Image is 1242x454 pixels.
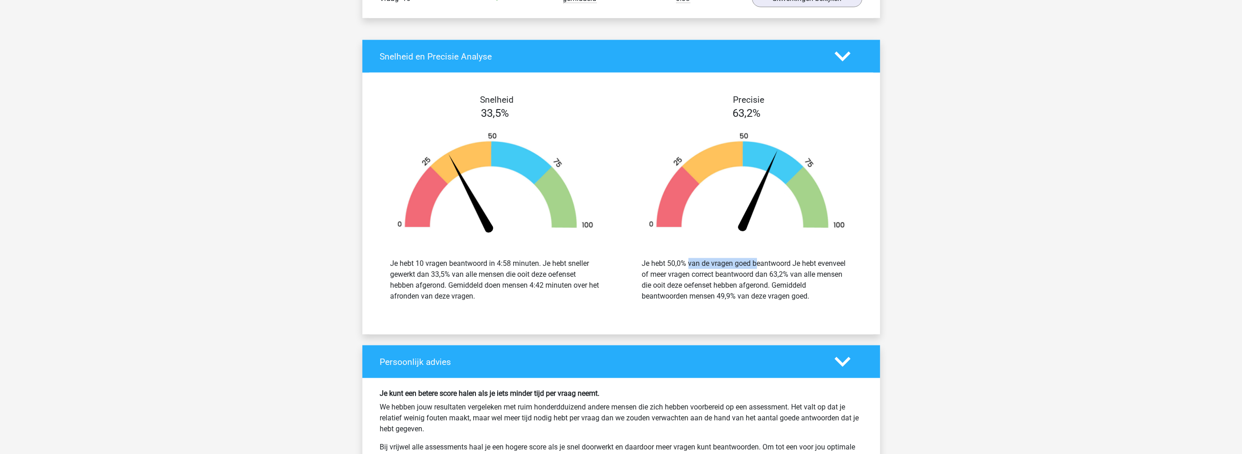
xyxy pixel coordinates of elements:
h4: Snelheid [380,95,614,105]
img: 33.3e647939b569.png [383,132,608,236]
div: Je hebt 50,0% van de vragen goed beantwoord Je hebt evenveel of meer vragen correct beantwoord da... [642,258,852,302]
div: Je hebt 10 vragen beantwoord in 4:58 minuten. Je hebt sneller gewerkt dan 33,5% van alle mensen d... [391,258,600,302]
h6: Je kunt een betere score halen als je iets minder tijd per vraag neemt. [380,389,862,398]
span: 33,5% [481,107,510,120]
h4: Persoonlijk advies [380,357,821,367]
p: We hebben jouw resultaten vergeleken met ruim honderdduizend andere mensen die zich hebben voorbe... [380,402,862,434]
h4: Snelheid en Precisie Analyse [380,51,821,62]
span: 63,2% [733,107,761,120]
img: 63.466f2cb61bfa.png [635,132,859,236]
h4: Precisie [632,95,866,105]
